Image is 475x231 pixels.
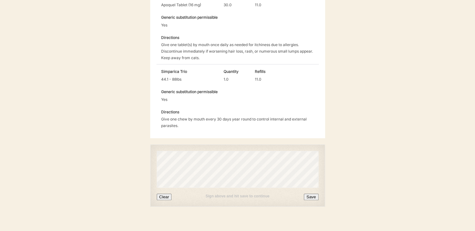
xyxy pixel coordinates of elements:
[161,14,218,21] div: Generic substitution permissible
[255,2,281,8] div: 11.0
[161,109,188,115] div: Directions
[255,68,281,75] div: Refills
[161,116,319,129] div: Give one chew by mouth every 30 days year round to control internal and external parasites.
[255,76,281,82] div: 11.0
[157,194,172,200] button: Clear
[224,68,250,75] div: Quantity
[161,88,218,95] div: Generic substitution permissible
[224,2,250,8] div: 30.0
[161,2,219,8] div: Apoquel Tablet (16 mg)
[161,22,188,28] div: Yes
[304,194,318,200] button: Save
[161,76,219,82] div: 44.1 - 88lbs
[161,41,319,61] div: Give one tablet(s) by mouth once daily as needed for itchiness due to allergies. Discontinue imme...
[161,69,187,74] strong: Simparica Trio
[161,34,188,41] div: Directions
[157,194,319,198] div: Sign above and hit save to continue
[161,96,188,103] div: Yes
[224,76,250,82] div: 1.0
